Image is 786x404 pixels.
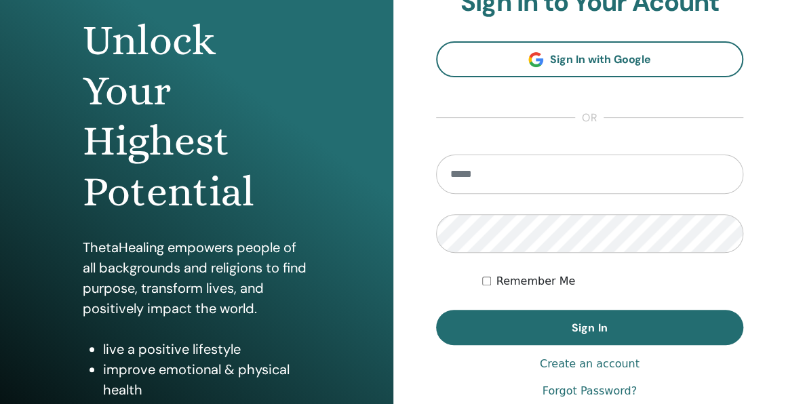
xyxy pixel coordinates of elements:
button: Sign In [436,310,744,345]
span: or [575,110,604,126]
a: Sign In with Google [436,41,744,77]
span: Sign In with Google [550,52,651,66]
li: live a positive lifestyle [103,339,311,359]
li: improve emotional & physical health [103,359,311,400]
a: Forgot Password? [543,383,637,399]
a: Create an account [540,356,640,372]
h1: Unlock Your Highest Potential [83,16,311,218]
span: Sign In [572,321,607,335]
div: Keep me authenticated indefinitely or until I manually logout [482,273,743,289]
label: Remember Me [496,273,576,289]
p: ThetaHealing empowers people of all backgrounds and religions to find purpose, transform lives, a... [83,237,311,319]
